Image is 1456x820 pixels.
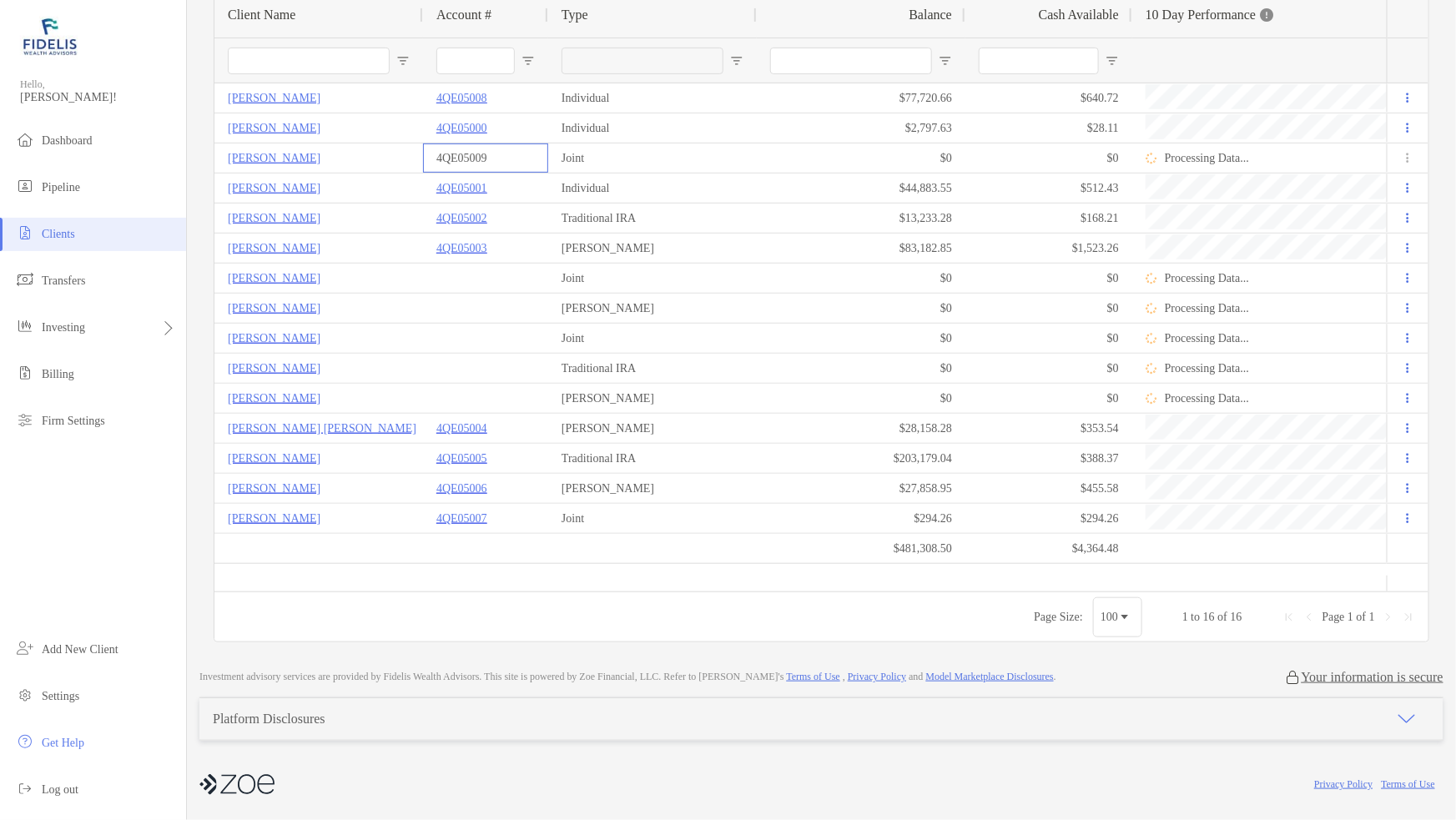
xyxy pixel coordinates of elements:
div: $83,182.85 [757,234,965,263]
div: $0 [965,354,1132,383]
div: Traditional IRA [548,354,757,383]
span: Type [562,8,588,23]
a: [PERSON_NAME] [228,88,320,108]
div: First Page [1282,611,1296,624]
a: [PERSON_NAME] [228,448,320,469]
span: Account # [436,8,491,23]
span: 1 [1348,611,1353,623]
span: Investing [42,321,85,334]
img: Zoe Logo [20,7,80,67]
a: Terms of Use [1382,778,1435,790]
div: $168.21 [965,204,1132,233]
div: $512.43 [965,174,1132,203]
div: $77,720.66 [757,83,965,113]
a: 4QE05007 [436,508,487,529]
div: $13,233.28 [757,204,965,233]
span: Billing [42,368,74,380]
a: 4QE05000 [436,118,487,138]
div: Last Page [1402,611,1415,624]
div: Individual [548,83,757,113]
div: $353.54 [965,414,1132,443]
button: Open Filter Menu [396,54,410,68]
span: 1 [1182,611,1188,623]
span: Client Name [228,8,295,23]
input: Cash Available Filter Input [979,48,1099,74]
a: [PERSON_NAME] [228,298,320,319]
span: Pipeline [42,181,80,194]
span: [PERSON_NAME]! [20,91,176,104]
img: company logo [199,766,275,803]
button: Open Filter Menu [1106,54,1119,68]
img: get-help icon [15,732,35,752]
div: $0 [757,264,965,293]
img: settings icon [15,685,35,705]
div: $0 [965,324,1132,353]
img: Processing Data icon [1146,273,1157,284]
p: [PERSON_NAME] [228,238,320,259]
div: Next Page [1382,611,1395,624]
a: 4QE05004 [436,418,487,439]
img: icon arrow [1397,709,1417,729]
p: [PERSON_NAME] [228,268,320,289]
span: Page [1322,611,1345,623]
div: $203,179.04 [757,444,965,473]
img: pipeline icon [15,176,35,196]
a: 4QE05008 [436,88,487,108]
span: of [1357,611,1367,623]
span: Log out [42,783,78,796]
button: Open Filter Menu [730,54,743,68]
div: $27,858.95 [757,474,965,503]
div: $294.26 [757,504,965,533]
img: logout icon [15,778,35,798]
a: 4QE05003 [436,238,487,259]
div: Joint [548,143,757,173]
div: [PERSON_NAME] [548,294,757,323]
div: $0 [757,354,965,383]
div: $0 [757,324,965,353]
a: 4QE05006 [436,478,487,499]
input: Balance Filter Input [770,48,932,74]
img: clients icon [15,223,35,243]
img: transfers icon [15,269,35,289]
a: [PERSON_NAME] [228,508,320,529]
div: $0 [965,264,1132,293]
div: $4,364.48 [965,534,1132,563]
a: 4QE05005 [436,448,487,469]
div: $0 [757,294,965,323]
a: [PERSON_NAME] [228,328,320,349]
div: $0 [757,143,965,173]
input: Account # Filter Input [436,48,515,74]
div: Previous Page [1302,611,1316,624]
span: Firm Settings [42,415,105,427]
div: Joint [548,264,757,293]
p: Processing Data... [1165,301,1249,315]
a: Terms of Use [786,671,839,682]
a: [PERSON_NAME] [228,178,320,199]
div: $44,883.55 [757,174,965,203]
div: $0 [965,143,1132,173]
span: Add New Client [42,643,118,656]
p: Processing Data... [1165,271,1249,285]
div: $1,523.26 [965,234,1132,263]
span: Settings [42,690,79,702]
span: 16 [1203,611,1215,623]
img: Processing Data icon [1146,303,1157,314]
a: [PERSON_NAME] [228,388,320,409]
p: [PERSON_NAME] [228,208,320,229]
div: $0 [965,384,1132,413]
div: $28,158.28 [757,414,965,443]
p: 4QE05001 [436,178,487,199]
button: Open Filter Menu [939,54,952,68]
div: Page Size [1093,597,1142,637]
img: Processing Data icon [1146,393,1157,405]
div: $455.58 [965,474,1132,503]
a: [PERSON_NAME] [228,478,320,499]
div: $0 [965,294,1132,323]
div: Joint [548,504,757,533]
a: [PERSON_NAME] [228,358,320,379]
p: Your information is secure [1302,669,1443,685]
